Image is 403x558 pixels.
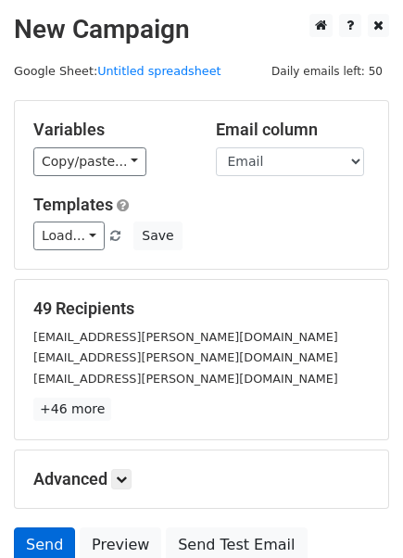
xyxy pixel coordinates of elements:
a: Load... [33,222,105,250]
iframe: Chat Widget [310,469,403,558]
span: Daily emails left: 50 [265,61,389,82]
small: Google Sheet: [14,64,221,78]
a: Daily emails left: 50 [265,64,389,78]
h5: Email column [216,120,371,140]
a: +46 more [33,398,111,421]
small: [EMAIL_ADDRESS][PERSON_NAME][DOMAIN_NAME] [33,330,338,344]
h2: New Campaign [14,14,389,45]
a: Templates [33,195,113,214]
h5: 49 Recipients [33,298,370,319]
a: Copy/paste... [33,147,146,176]
h5: Variables [33,120,188,140]
a: Untitled spreadsheet [97,64,220,78]
h5: Advanced [33,469,370,489]
small: [EMAIL_ADDRESS][PERSON_NAME][DOMAIN_NAME] [33,350,338,364]
button: Save [133,222,182,250]
small: [EMAIL_ADDRESS][PERSON_NAME][DOMAIN_NAME] [33,372,338,386]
